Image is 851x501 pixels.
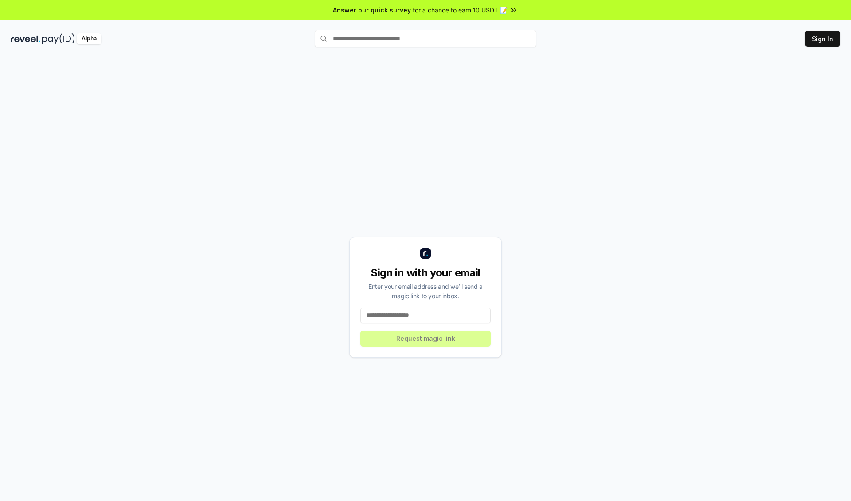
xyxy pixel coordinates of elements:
span: Answer our quick survey [333,5,411,15]
img: reveel_dark [11,33,40,44]
img: logo_small [420,248,431,259]
div: Alpha [77,33,101,44]
span: for a chance to earn 10 USDT 📝 [413,5,507,15]
img: pay_id [42,33,75,44]
button: Sign In [805,31,840,47]
div: Enter your email address and we’ll send a magic link to your inbox. [360,282,491,300]
div: Sign in with your email [360,266,491,280]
